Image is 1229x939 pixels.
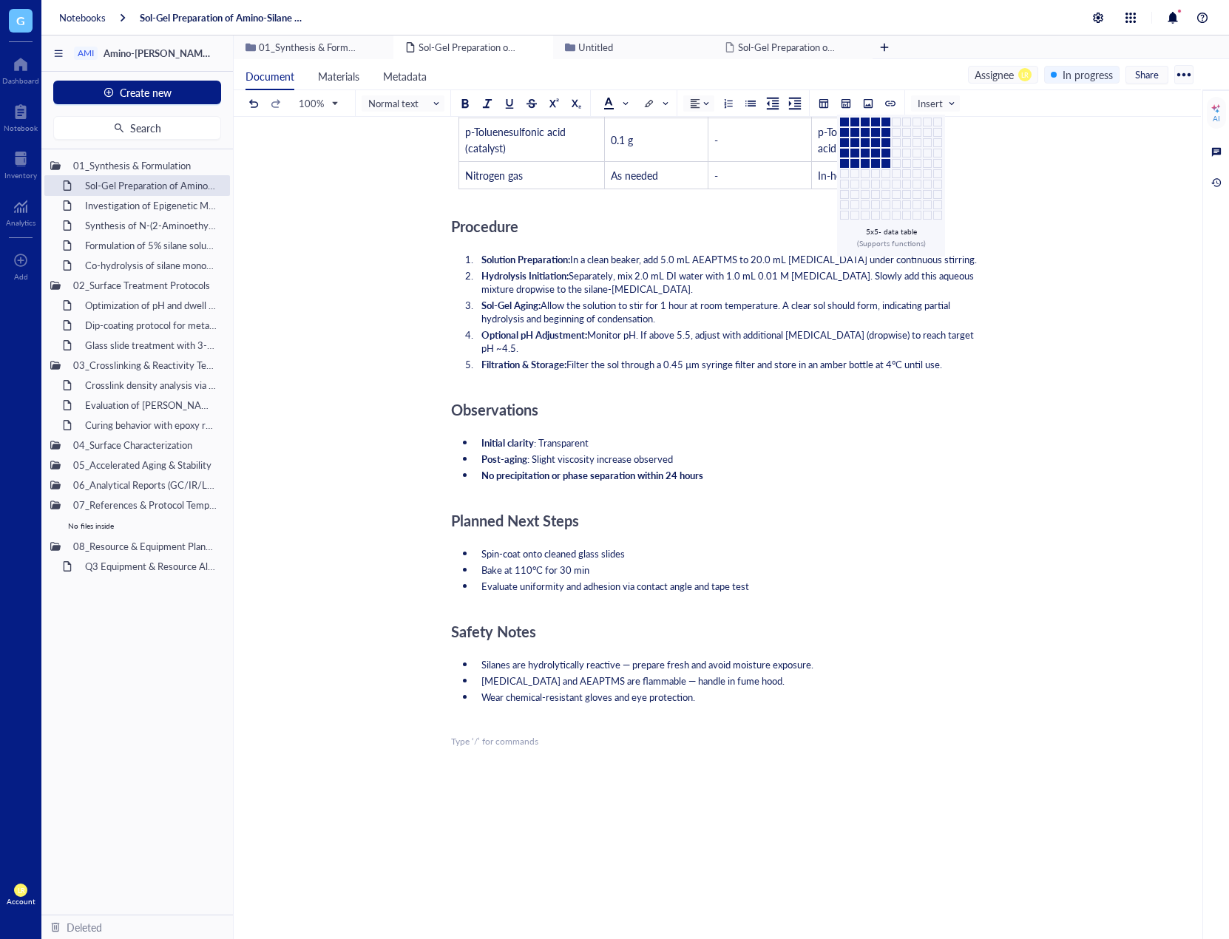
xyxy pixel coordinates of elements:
div: In progress [1063,67,1113,83]
div: Crosslink density analysis via DMA [78,375,224,396]
span: Optional pH Adjustment: [481,328,587,342]
span: 0.1 g [611,132,633,147]
span: - [714,168,718,183]
a: Analytics [6,194,35,227]
div: 06_Analytical Reports (GC/IR/LC-MS) [67,475,224,495]
div: 03_Crosslinking & Reactivity Testing [67,355,224,376]
span: Filter the sol through a 0.45 µm syringe filter and store in an amber bottle at 4°C until use. [566,357,942,371]
span: Filtration & Storage: [481,357,566,371]
span: In-house supply [818,168,890,183]
span: Nitrogen gas [465,168,523,183]
span: Procedure [451,216,518,237]
div: 08_Resource & Equipment Planning [67,536,224,557]
span: No precipitation or phase separation within 24 hours [481,468,703,482]
span: Evaluate uniformity and adhesion via contact angle and tape test [481,579,749,593]
span: Separately, mix 2.0 mL DI water with 1.0 mL 0.01 M [MEDICAL_DATA]. Slowly add this aqueous mixtur... [481,268,976,296]
div: Sol-Gel Preparation of Amino-Silane Hybrid Coating [78,175,224,196]
div: 5 x 5 - data table [839,227,944,236]
div: 07_References & Protocol Templates [67,495,224,515]
span: Post-aging [481,452,527,466]
a: Inventory [4,147,37,180]
div: Q3 Equipment & Resource Allocation Plan [78,556,224,577]
span: Amino-[PERSON_NAME] Agent Development [104,46,299,60]
span: As needed [611,168,658,183]
span: Sol-Gel Aging: [481,298,541,312]
a: Notebooks [59,11,106,24]
div: 01_Synthesis & Formulation [67,155,224,176]
span: : Slight viscosity increase observed [527,452,673,466]
div: Dip-coating protocol for metal oxide substrates [78,315,224,336]
span: Create new [120,87,172,98]
span: Document [246,69,294,84]
div: Assignee [975,67,1014,83]
span: [MEDICAL_DATA] and AEAPTMS are flammable — handle in fume hood. [481,674,785,688]
span: Hydrolysis Initiation: [481,268,569,282]
button: Create new [53,81,221,104]
div: No files inside [44,515,230,536]
div: Analytics [6,218,35,227]
a: Sol-Gel Preparation of Amino-Silane Hybrid Coating [140,11,307,24]
div: Glass slide treatment with 3-aminopropyltriethoxysilane (APTES) [78,335,224,356]
span: 100% [299,97,337,110]
span: p-Toluenesulfonic acid (catalyst) [818,124,900,155]
span: Initial clarity [481,435,534,450]
div: Account [7,897,35,906]
div: Co-hydrolysis of silane monomers with TEOS [78,255,224,276]
span: Solution Preparation: [481,252,570,266]
span: Spin-coat onto cleaned glass slides [481,546,625,560]
span: Normal text [368,97,441,110]
span: : Transparent [534,435,589,450]
div: Notebook [4,123,38,132]
div: AI [1213,114,1220,123]
div: Synthesis of N-(2-Aminoethyl)-3-aminopropyltrimethoxysilane [78,215,224,236]
span: Planned Next Steps [451,510,579,531]
div: Optimization of pH and dwell time for adhesion improvement [78,295,224,316]
div: 04_Surface Characterization [67,435,224,455]
div: 05_Accelerated Aging & Stability [67,455,224,475]
div: Formulation of 5% silane solution in [MEDICAL_DATA] [78,235,224,256]
button: Share [1125,66,1168,84]
div: 02_Surface Treatment Protocols [67,275,224,296]
span: Safety Notes [451,621,536,642]
span: Monitor pH. If above 5.5, adjust with additional [MEDICAL_DATA] (dropwise) to reach target pH ~4.5. [481,328,976,355]
button: Search [53,116,221,140]
span: LR [1021,70,1029,78]
span: G [16,11,25,30]
span: Insert [918,97,956,110]
span: Bake at 110°C for 30 min [481,563,589,577]
div: Dashboard [2,76,39,85]
span: Silanes are hydrolytically reactive — prepare fresh and avoid moisture exposure. [481,657,813,671]
div: (Supports functions) [839,239,944,248]
span: In a clean beaker, add 5.0 mL AEAPTMS to 20.0 mL [MEDICAL_DATA] under continuous stirring. [570,252,977,266]
a: Dashboard [2,52,39,85]
span: p-Toluenesulfonic acid (catalyst) [465,124,569,155]
span: Metadata [383,69,427,84]
span: - [714,132,718,147]
span: Share [1135,68,1159,81]
div: Investigation of Epigenetic Modifications in [MEDICAL_DATA] Tumor Samplesitled [78,195,224,216]
div: Deleted [67,919,102,935]
span: Observations [451,399,538,420]
div: Evaluation of [PERSON_NAME] self-condensation [78,395,224,416]
span: Wear chemical-resistant gloves and eye protection. [481,690,695,704]
span: Search [130,122,161,134]
div: Add [14,272,28,281]
span: Allow the solution to stir for 1 hour at room temperature. A clear sol should form, indicating pa... [481,298,952,325]
div: AMI [78,48,94,58]
span: LR [17,887,24,895]
div: Inventory [4,171,37,180]
a: Notebook [4,100,38,132]
span: Materials [318,69,359,84]
div: Curing behavior with epoxy resin under ambient conditions [78,415,224,435]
